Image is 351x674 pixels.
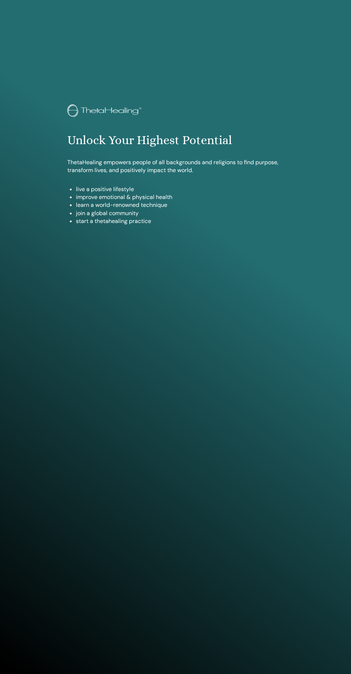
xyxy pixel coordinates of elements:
[76,209,283,217] li: join a global community
[76,201,283,209] li: learn a world-renowned technique
[76,193,283,201] li: improve emotional & physical health
[67,133,283,148] h1: Unlock Your Highest Potential
[76,217,283,225] li: start a thetahealing practice
[76,185,283,193] li: live a positive lifestyle
[67,158,283,175] p: ThetaHealing empowers people of all backgrounds and religions to find purpose, transform lives, a...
